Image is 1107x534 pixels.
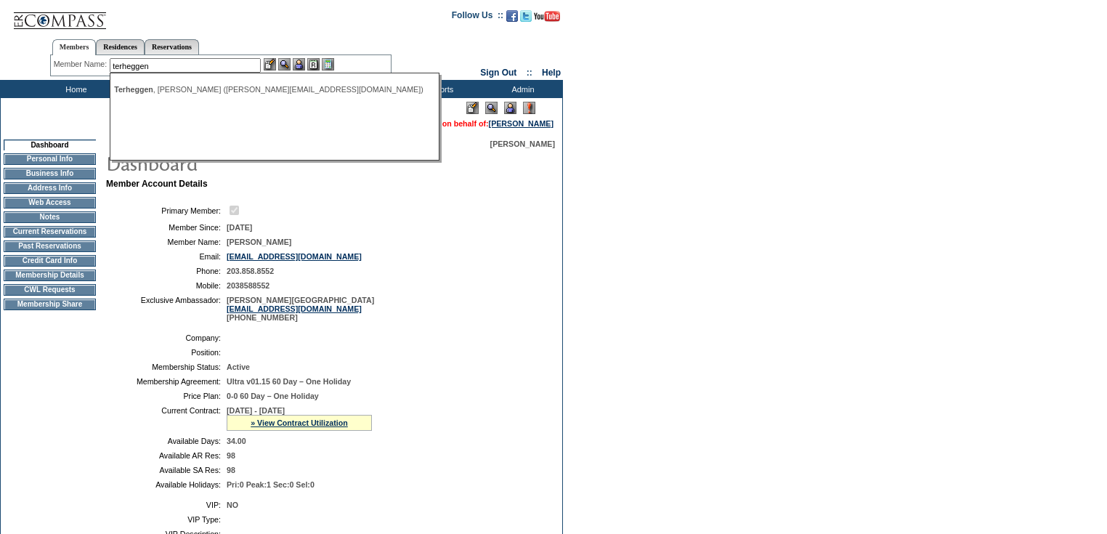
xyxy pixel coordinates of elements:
td: Web Access [4,197,96,209]
td: Price Plan: [112,392,221,400]
td: Available AR Res: [112,451,221,460]
a: Residences [96,39,145,54]
td: CWL Requests [4,284,96,296]
span: 34.00 [227,437,246,445]
td: Available SA Res: [112,466,221,474]
span: Active [227,363,250,371]
a: [EMAIL_ADDRESS][DOMAIN_NAME] [227,304,362,313]
span: You are acting on behalf of: [387,119,553,128]
td: Phone: [112,267,221,275]
img: Follow us on Twitter [520,10,532,22]
td: Company: [112,333,221,342]
img: Become our fan on Facebook [506,10,518,22]
td: Home [33,80,116,98]
b: Member Account Details [106,179,208,189]
span: [PERSON_NAME][GEOGRAPHIC_DATA] [PHONE_NUMBER] [227,296,374,322]
a: Follow us on Twitter [520,15,532,23]
td: Membership Status: [112,363,221,371]
td: Available Holidays: [112,480,221,489]
td: Current Contract: [112,406,221,431]
td: Member Since: [112,223,221,232]
td: Available Days: [112,437,221,445]
span: 203.858.8552 [227,267,274,275]
a: Reservations [145,39,199,54]
td: Email: [112,252,221,261]
td: Address Info [4,182,96,194]
img: View [278,58,291,70]
span: [PERSON_NAME] [227,238,291,246]
span: 0-0 60 Day – One Holiday [227,392,319,400]
td: Follow Us :: [452,9,503,26]
a: [EMAIL_ADDRESS][DOMAIN_NAME] [227,252,362,261]
td: Dashboard [4,139,96,150]
img: View Mode [485,102,498,114]
td: Admin [479,80,563,98]
img: Impersonate [504,102,516,114]
div: , [PERSON_NAME] ([PERSON_NAME][EMAIL_ADDRESS][DOMAIN_NAME]) [114,85,434,94]
a: Subscribe to our YouTube Channel [534,15,560,23]
span: 98 [227,466,235,474]
img: Edit Mode [466,102,479,114]
td: VIP: [112,501,221,509]
a: Become our fan on Facebook [506,15,518,23]
td: Mobile: [112,281,221,290]
td: Membership Share [4,299,96,310]
span: [DATE] [227,223,252,232]
span: NO [227,501,238,509]
img: b_edit.gif [264,58,276,70]
td: Current Reservations [4,226,96,238]
img: Impersonate [293,58,305,70]
span: :: [527,68,532,78]
td: Exclusive Ambassador: [112,296,221,322]
img: Log Concern/Member Elevation [523,102,535,114]
td: Past Reservations [4,240,96,252]
td: Notes [4,211,96,223]
span: 98 [227,451,235,460]
img: Subscribe to our YouTube Channel [534,11,560,22]
td: Membership Agreement: [112,377,221,386]
td: Business Info [4,168,96,179]
a: Members [52,39,97,55]
span: Terheggen [114,85,153,94]
td: Position: [112,348,221,357]
td: Credit Card Info [4,255,96,267]
td: Member Name: [112,238,221,246]
a: Sign Out [480,68,516,78]
img: pgTtlDashboard.gif [105,148,396,177]
span: [PERSON_NAME] [490,139,555,148]
span: 2038588552 [227,281,269,290]
a: [PERSON_NAME] [489,119,553,128]
td: Primary Member: [112,203,221,217]
div: Member Name: [54,58,110,70]
span: [DATE] - [DATE] [227,406,285,415]
td: Membership Details [4,270,96,281]
img: Reservations [307,58,320,70]
td: Personal Info [4,153,96,165]
img: b_calculator.gif [322,58,334,70]
td: VIP Type: [112,515,221,524]
span: Ultra v01.15 60 Day – One Holiday [227,377,351,386]
span: Pri:0 Peak:1 Sec:0 Sel:0 [227,480,315,489]
a: » View Contract Utilization [251,418,348,427]
a: Help [542,68,561,78]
